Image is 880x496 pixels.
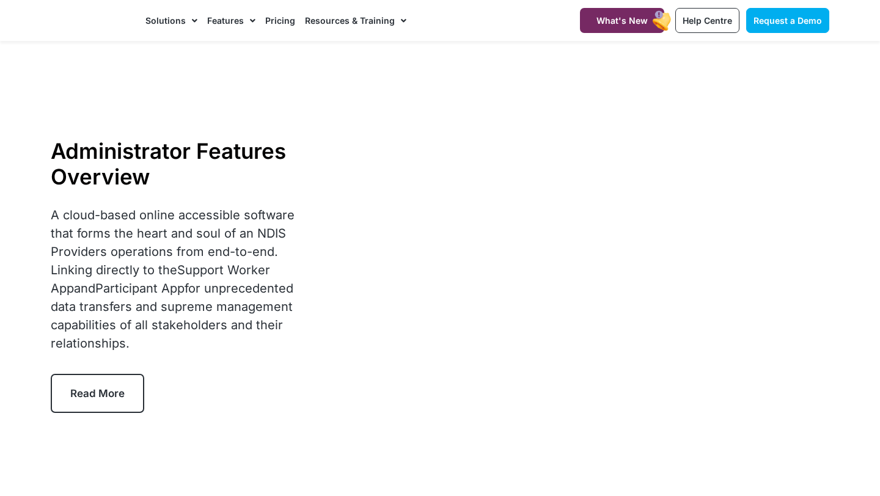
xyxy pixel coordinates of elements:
[596,15,648,26] span: What's New
[51,208,295,351] span: A cloud-based online accessible software that forms the heart and soul of an NDIS Providers opera...
[683,15,732,26] span: Help Centre
[51,374,144,413] a: Read More
[95,281,185,296] a: Participant App
[675,8,739,33] a: Help Centre
[580,8,664,33] a: What's New
[51,12,133,30] img: CareMaster Logo
[70,387,125,399] span: Read More
[754,15,822,26] span: Request a Demo
[746,8,829,33] a: Request a Demo
[51,138,315,189] h1: Administrator Features Overview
